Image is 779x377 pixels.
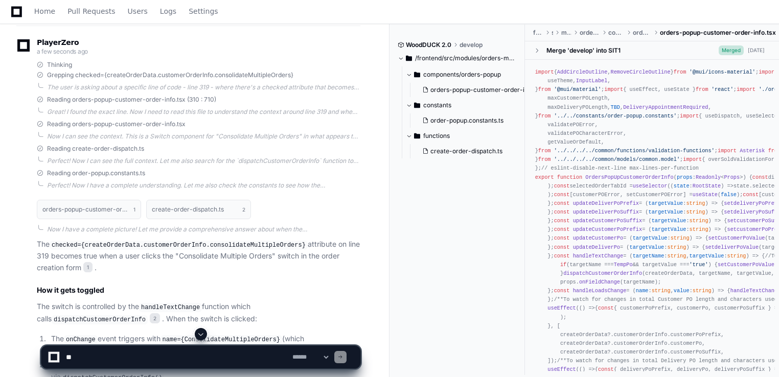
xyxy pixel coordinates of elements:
span: Reading orders-popup-customer-order-info.tsx [47,120,186,128]
span: const [554,235,570,241]
span: from [538,86,551,92]
span: Reading orders-popup-customer-order-info.tsx (310 : 710) [47,96,216,104]
button: order-popup.constants.ts [418,113,519,128]
span: state [674,183,690,189]
button: components/orders-popup [406,66,525,83]
span: // eslint-disable-next-line max-lines-per-function [541,165,699,171]
span: from [538,113,551,119]
span: Props [724,174,740,180]
span: updateCustomerPo [573,235,624,241]
span: 1 [133,205,135,214]
span: import [604,86,623,92]
span: orders-popup [633,29,652,37]
span: : [633,235,690,241]
span: '../../../../common/models/common.model' [554,156,680,162]
span: string [690,218,708,224]
span: updateDeliverPo [573,244,620,250]
span: RootState [693,183,721,189]
span: updateDeliverPoSuffix [573,209,639,215]
span: const [598,305,614,311]
span: string [671,235,690,241]
span: string [667,244,686,250]
span: useEffect [547,305,576,311]
span: components [608,29,625,37]
span: const [554,253,570,259]
span: OrdersPopUpCustomerOrderInfo [585,174,674,180]
button: /frontend/src/modules/orders-module [398,50,517,66]
svg: Directory [414,130,420,142]
span: : [630,244,686,250]
span: /frontend/src/modules/orders-module [415,54,517,62]
span: () => [579,305,595,311]
span: TempPo [614,262,633,268]
span: PlayerZero [37,39,79,45]
span: false [721,192,737,198]
span: updateCustomerPoPrefix [573,226,643,232]
span: AddCircleOutline [557,69,608,75]
span: import [535,69,554,75]
button: orders-popup-customer-order-info.tsx [418,83,528,97]
svg: Directory [414,68,420,81]
span: a few seconds ago [37,48,88,55]
span: if [560,262,566,268]
span: modules [561,29,571,37]
span: orders-module [580,29,600,37]
div: Perfect! Now I can see the full context. Let me also search for the `dispatchCustomerOrderInfo` f... [47,157,360,165]
div: The user is asking about a specific line of code - line 319 - where there's a checked attribute t... [47,83,360,91]
span: : , : [633,253,746,259]
span: : [648,209,705,215]
span: '@mui/material' [554,86,601,92]
span: string [667,253,686,259]
span: string [686,209,705,215]
span: useSelector [633,183,668,189]
span: string [693,288,712,294]
span: Reading create-order-dispatch.ts [47,145,144,153]
span: Merged [719,45,744,55]
span: targetValue [652,218,686,224]
span: targetValue [630,244,665,250]
h1: orders-popup-customer-order-info.tsx [42,206,128,213]
span: from [538,156,551,162]
span: Logs [160,8,176,14]
span: setdeliverPoValue [705,244,759,250]
span: develop [460,41,483,49]
span: RemoveCircleOutline [611,69,671,75]
span: import [683,156,702,162]
code: checked={createOrderData.customerOrderInfo.consolidateMultipleOrders} [50,241,308,250]
span: setCustomerPoValue [708,235,765,241]
span: string [686,200,705,206]
span: Settings [189,8,218,14]
span: 1 [83,262,93,272]
button: orders-popup-customer-order-info.tsx1 [37,200,141,219]
span: targetName [633,253,665,259]
span: string [727,253,746,259]
span: '../../../../common/functions/validation-functions' [554,148,715,154]
span: Pull Requests [67,8,115,14]
div: Great! I found the exact line. Now I need to read this file to understand the context around line... [47,108,360,116]
span: : < > [677,174,743,180]
span: create-order-dispatch.ts [430,147,502,155]
span: const [554,192,570,198]
div: Merge 'develop' into SIT1 [546,46,621,55]
span: const [554,244,570,250]
span: Reading order-popup.constants.ts [47,169,145,177]
span: : [648,200,705,206]
span: import [737,86,755,92]
span: string [690,226,708,232]
span: setCustomerPoValue [718,262,774,268]
span: targetValue [648,200,683,206]
p: The attribute on line 319 becomes true when a user clicks the "Consolidate Multiple Orders" switc... [37,239,360,274]
span: targetValue [648,209,683,215]
svg: Directory [406,52,412,64]
span: components/orders-popup [423,70,501,79]
div: Now I can see the context. This is a Switch component for "Consolidate Multiple Orders" in what a... [47,132,360,140]
span: targetValue [690,253,724,259]
span: import [718,148,737,154]
span: Readonly [696,174,721,180]
button: create-order-dispatch.ts [418,144,519,158]
svg: Directory [414,99,420,111]
div: Now I have a complete picture! Let me provide a comprehensive answer about when the `consolidateM... [47,225,360,233]
span: Grepping checked={createOrderData.customerOrderInfo.consolidateMultipleOrders} [47,71,293,79]
span: useState [693,192,718,198]
span: value [674,288,690,294]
